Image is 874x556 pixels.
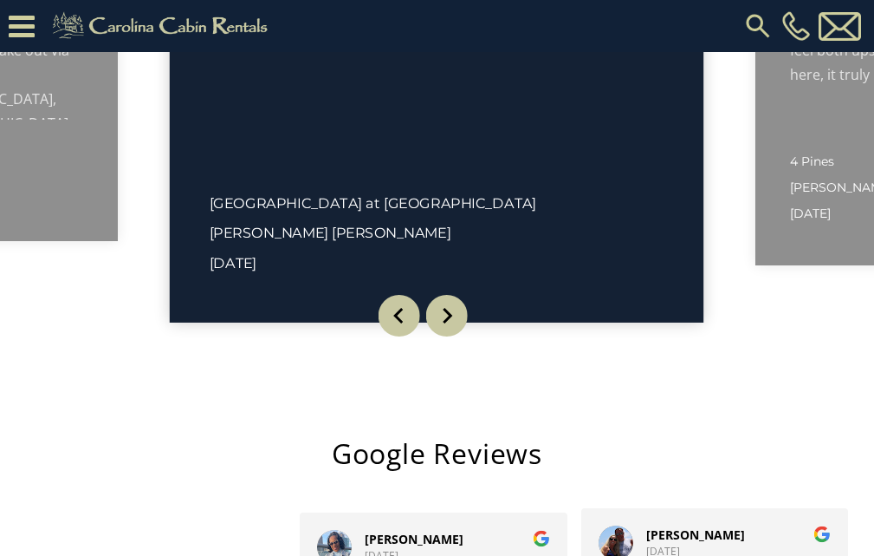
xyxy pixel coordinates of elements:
[418,277,475,355] button: Next
[379,295,420,337] img: arrow
[646,527,831,544] div: [PERSON_NAME]
[26,434,848,474] h2: Google Reviews
[210,224,328,242] span: [PERSON_NAME]
[365,531,549,548] div: [PERSON_NAME]
[742,10,774,42] img: search-regular.svg
[790,154,834,169] span: 4 Pines
[813,526,831,543] img: Google
[371,277,427,355] button: Previous
[778,11,814,41] a: [PHONE_NUMBER]
[533,530,550,547] img: Google
[790,206,831,221] span: [DATE]
[210,194,536,213] a: [GEOGRAPHIC_DATA] at [GEOGRAPHIC_DATA]
[43,9,282,43] img: Khaki-logo.png
[426,295,468,337] img: arrow
[333,224,451,242] span: [PERSON_NAME]
[210,254,256,272] span: [DATE]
